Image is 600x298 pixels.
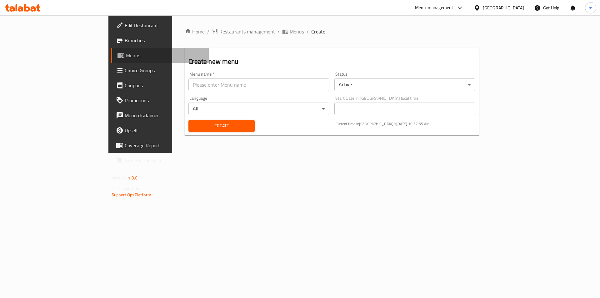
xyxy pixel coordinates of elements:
[125,37,204,44] span: Branches
[111,108,209,123] a: Menu disclaimer
[193,122,249,130] span: Create
[415,4,453,12] div: Menu-management
[111,153,209,168] a: Grocery Checklist
[112,174,127,182] span: Version:
[111,33,209,48] a: Branches
[336,121,475,127] p: Current time in [GEOGRAPHIC_DATA] is [DATE] 10:57:35 AM
[188,103,329,115] div: All
[188,78,329,91] input: Please enter Menu name
[307,28,309,35] li: /
[125,127,204,134] span: Upsell
[219,28,275,35] span: Restaurants management
[483,4,524,11] div: [GEOGRAPHIC_DATA]
[125,67,204,74] span: Choice Groups
[128,174,137,182] span: 1.0.0
[125,97,204,104] span: Promotions
[125,157,204,164] span: Grocery Checklist
[334,78,475,91] div: Active
[126,52,204,59] span: Menus
[125,112,204,119] span: Menu disclaimer
[111,48,209,63] a: Menus
[112,184,140,193] span: Get support on:
[277,28,280,35] li: /
[282,28,304,35] a: Menus
[125,22,204,29] span: Edit Restaurant
[125,142,204,149] span: Coverage Report
[112,191,151,199] a: Support.OpsPlatform
[589,4,592,11] span: m
[125,82,204,89] span: Coupons
[111,93,209,108] a: Promotions
[111,18,209,33] a: Edit Restaurant
[185,28,479,35] nav: breadcrumb
[111,138,209,153] a: Coverage Report
[212,28,275,35] a: Restaurants management
[188,120,254,132] button: Create
[111,123,209,138] a: Upsell
[290,28,304,35] span: Menus
[188,57,475,66] h2: Create new menu
[111,63,209,78] a: Choice Groups
[311,28,325,35] span: Create
[111,78,209,93] a: Coupons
